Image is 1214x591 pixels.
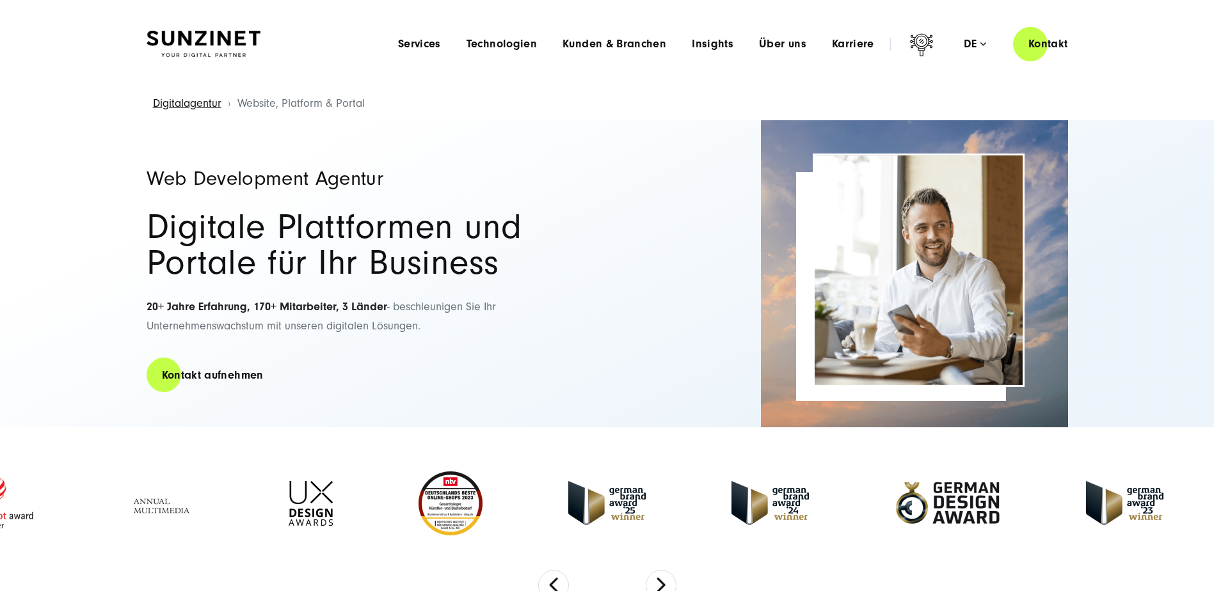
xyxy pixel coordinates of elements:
[237,97,365,110] span: Website, Platform & Portal
[731,481,809,525] img: German-Brand-Award - fullservice digital agentur SUNZINET
[815,155,1023,385] img: Full-Service Digitalagentur SUNZINET - E-Commerce Beratung
[1013,26,1083,62] a: Kontakt
[563,38,666,51] a: Kunden & Branchen
[895,481,1000,525] img: German-Design-Award - fullservice digital agentur SUNZINET
[398,38,441,51] a: Services
[568,481,646,525] img: German Brand Award winner 2025 - Full Service Digital Agentur SUNZINET
[147,300,387,313] strong: 20+ Jahre Erfahrung, 170+ Mitarbeiter, 3 Länder
[759,38,806,51] a: Über uns
[692,38,733,51] a: Insights
[147,357,279,393] a: Kontakt aufnehmen
[147,168,595,189] h1: Web Development Agentur
[1086,481,1163,525] img: German Brand Award 2023 Winner - fullservice digital agentur SUNZINET
[419,471,483,535] img: Deutschlands beste Online Shops 2023 - boesner - Kunde - SUNZINET
[147,209,595,281] h2: Digitale Plattformen und Portale für Ihr Business
[147,300,496,333] span: - beschleunigen Sie Ihr Unternehmenswachstum mit unseren digitalen Lösungen.
[467,38,537,51] a: Technologien
[761,120,1068,427] img: Full-Service Digitalagentur SUNZINET - Business Applications Web & Cloud_2
[153,97,221,110] a: Digitalagentur
[832,38,874,51] a: Karriere
[964,38,986,51] div: de
[289,481,333,526] img: UX-Design-Awards - fullservice digital agentur SUNZINET
[147,31,260,58] img: SUNZINET Full Service Digital Agentur
[124,481,203,526] img: Full Service Digitalagentur - Annual Multimedia Awards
